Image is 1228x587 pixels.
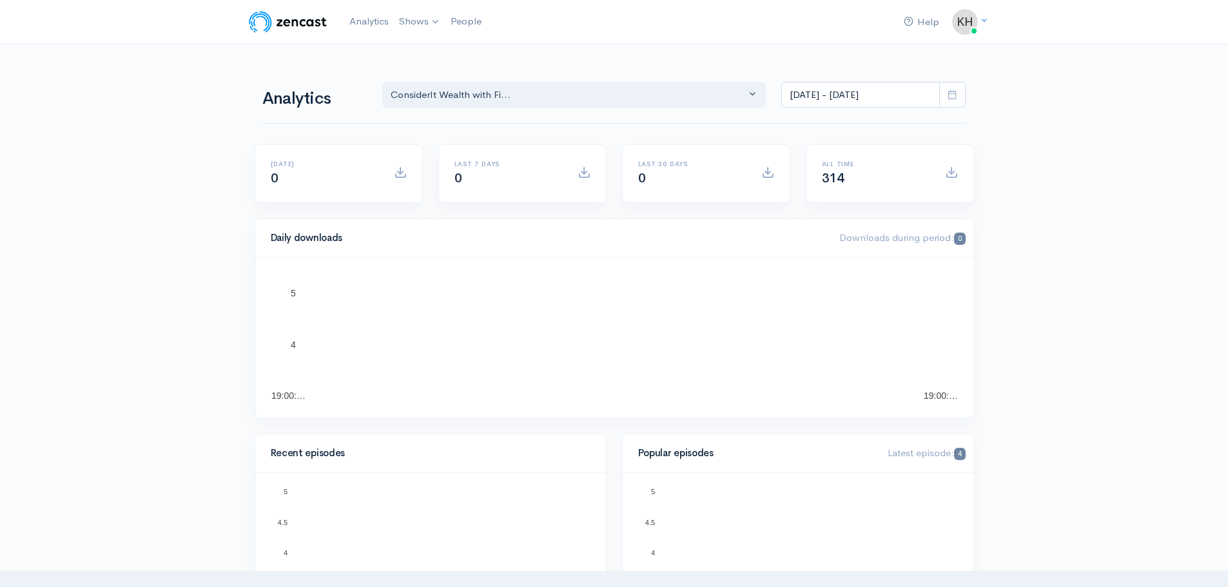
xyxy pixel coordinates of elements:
[271,390,306,401] text: 19:00:…
[954,448,965,460] span: 4
[638,170,646,186] span: 0
[271,170,278,186] span: 0
[954,233,965,245] span: 0
[344,8,394,35] a: Analytics
[445,8,487,35] a: People
[822,160,930,168] h6: All time
[271,273,958,402] svg: A chart.
[382,82,766,108] button: ConsiderIt Wealth with Fi...
[781,82,940,108] input: analytics date range selector
[262,90,367,108] h1: Analytics
[638,160,746,168] h6: Last 30 days
[645,518,654,526] text: 4.5
[888,447,965,459] span: Latest episode:
[271,233,824,244] h4: Daily downloads
[899,8,944,36] a: Help
[839,231,965,244] span: Downloads during period:
[291,340,296,350] text: 4
[650,488,654,496] text: 5
[1184,543,1215,574] iframe: gist-messenger-bubble-iframe
[277,518,287,526] text: 4.5
[283,549,287,557] text: 4
[271,160,378,168] h6: [DATE]
[247,9,329,35] img: ZenCast Logo
[391,88,746,102] div: ConsiderIt Wealth with Fi...
[283,488,287,496] text: 5
[291,288,296,298] text: 5
[650,549,654,557] text: 4
[952,9,978,35] img: ...
[394,8,445,36] a: Shows
[924,390,958,401] text: 19:00:…
[822,170,844,186] span: 314
[271,448,583,459] h4: Recent episodes
[638,448,873,459] h4: Popular episodes
[454,160,562,168] h6: Last 7 days
[454,170,462,186] span: 0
